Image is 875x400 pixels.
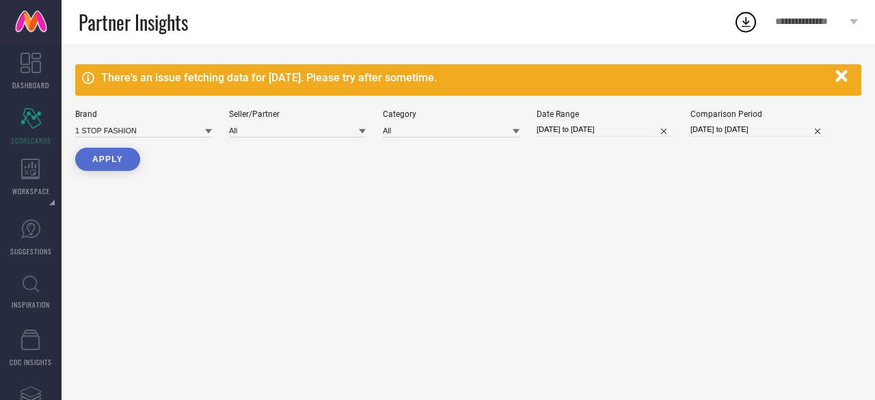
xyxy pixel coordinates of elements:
[79,8,188,36] span: Partner Insights
[12,299,50,310] span: INSPIRATION
[10,246,52,256] span: SUGGESTIONS
[537,109,673,119] div: Date Range
[101,71,829,84] div: There's an issue fetching data for [DATE]. Please try after sometime.
[383,109,520,119] div: Category
[733,10,758,34] div: Open download list
[12,80,49,90] span: DASHBOARD
[537,122,673,137] input: Select date range
[690,109,827,119] div: Comparison Period
[75,109,212,119] div: Brand
[75,148,140,171] button: APPLY
[229,109,366,119] div: Seller/Partner
[12,186,50,196] span: WORKSPACE
[10,357,52,367] span: CDC INSIGHTS
[11,135,51,146] span: SCORECARDS
[690,122,827,137] input: Select comparison period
